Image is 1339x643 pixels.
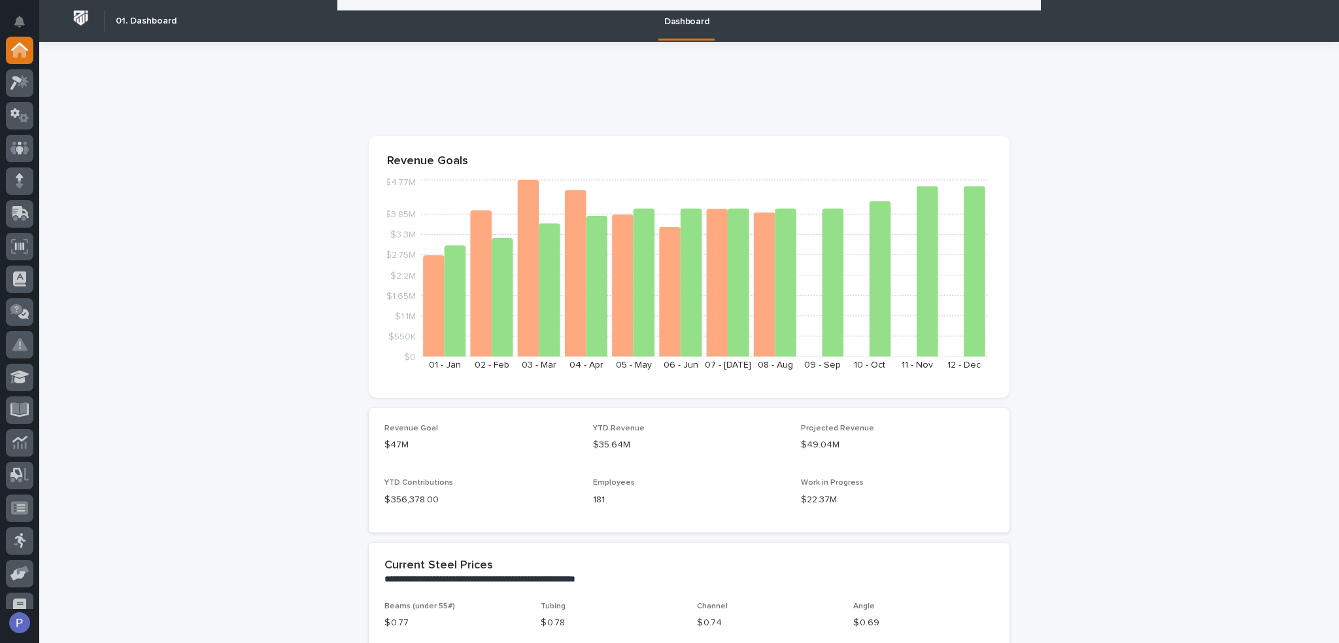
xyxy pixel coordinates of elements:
text: 12 - Dec [947,360,981,370]
p: $ 0.74 [697,616,838,630]
text: 01 - Jan [429,360,461,370]
p: $49.04M [801,438,994,452]
span: Projected Revenue [801,425,874,432]
tspan: $3.3M [390,230,416,239]
p: Revenue Goals [387,154,991,169]
span: Revenue Goal [384,425,438,432]
p: 181 [593,493,786,507]
span: Beams (under 55#) [384,602,455,610]
tspan: $0 [404,353,416,362]
tspan: $2.75M [386,251,416,260]
span: Channel [697,602,728,610]
p: $ 0.78 [541,616,681,630]
text: 04 - Apr [569,360,603,370]
text: 11 - Nov [902,360,933,370]
span: YTD Revenue [593,425,645,432]
text: 05 - May [616,360,652,370]
span: Employees [593,479,635,487]
text: 09 - Sep [804,360,841,370]
p: $ 0.69 [853,616,994,630]
tspan: $2.2M [390,271,416,280]
span: YTD Contributions [384,479,453,487]
h2: Current Steel Prices [384,559,493,573]
button: Notifications [6,8,33,35]
span: Tubing [541,602,566,610]
span: Angle [853,602,875,610]
p: $47M [384,438,577,452]
div: Notifications [16,16,33,37]
button: users-avatar [6,609,33,636]
text: 06 - Jun [664,360,698,370]
p: $ 356,378.00 [384,493,577,507]
tspan: $550K [388,332,416,341]
text: 03 - Mar [522,360,556,370]
img: Workspace Logo [69,6,93,30]
tspan: $4.77M [385,178,416,187]
p: $35.64M [593,438,786,452]
h2: 01. Dashboard [116,16,177,27]
tspan: $3.85M [385,210,416,219]
span: Work in Progress [801,479,864,487]
text: 08 - Aug [758,360,793,370]
tspan: $1.1M [395,311,416,321]
tspan: $1.65M [386,291,416,300]
p: $22.37M [801,493,994,507]
text: 02 - Feb [475,360,509,370]
text: 10 - Oct [854,360,885,370]
text: 07 - [DATE] [705,360,751,370]
p: $ 0.77 [384,616,525,630]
